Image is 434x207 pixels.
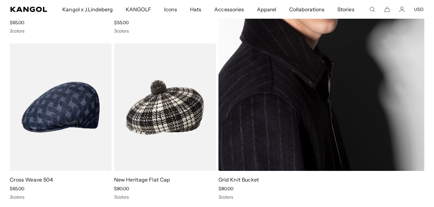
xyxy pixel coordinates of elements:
[10,44,111,171] img: Cross Weave 504
[114,28,216,34] div: 3 colors
[10,186,24,192] span: $65.00
[218,176,259,183] a: Grid Knit Bucket
[399,6,405,12] a: Account
[10,20,24,25] span: $65.00
[10,28,111,34] div: 3 colors
[218,186,233,192] span: $80.00
[114,44,216,171] img: New Heritage Flat Cap
[369,6,375,12] summary: Search here
[384,6,390,12] button: Cart
[114,176,170,183] a: New Heritage Flat Cap
[10,176,53,183] a: Cross Weave 504
[114,186,129,192] span: $80.00
[114,194,216,200] div: 3 colors
[218,194,425,200] div: 3 colors
[114,20,129,25] span: $55.00
[414,6,424,12] button: USD
[10,7,48,12] a: Kangol
[10,194,111,200] div: 3 colors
